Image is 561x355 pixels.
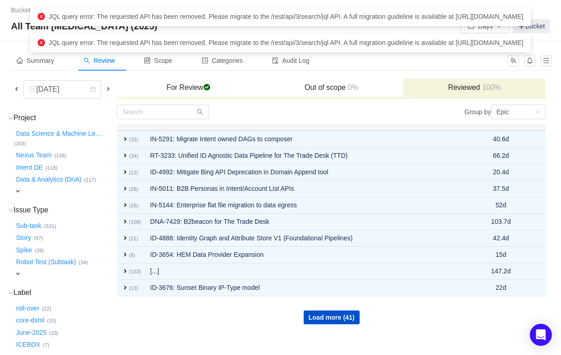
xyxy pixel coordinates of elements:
small: (26) [129,186,138,192]
small: (7) [43,342,50,348]
td: ID-3654: HEM Data Provider Expansion [145,247,472,263]
span: expand [122,267,129,275]
span: Summary [17,57,54,64]
a: Buckets [11,6,34,14]
td: IN-5144: Enterprise flat file migration to data egress [145,197,472,214]
span: checked [203,83,211,91]
small: (8) [129,252,135,258]
small: (133) [129,269,141,274]
small: (108) [129,219,141,225]
small: (117) [84,177,96,183]
span: expand [122,201,129,209]
small: (21) [129,236,138,241]
i: icon: audit [272,57,278,64]
span: JQL query error: The requested API has been removed. Please migrate to the /rest/api/3/search/jql... [49,39,523,46]
button: Nexus Team [14,148,55,163]
button: Data Science & Machine Le… [14,126,105,141]
small: (203) [14,141,26,146]
button: core-dsml [14,313,47,328]
button: icon: calendarDaysicon: down [461,19,509,33]
button: roll-over [14,301,42,316]
small: (118) [45,165,57,171]
i: icon: close-circle [38,13,45,20]
button: ICEBOX [14,338,43,352]
small: (531) [44,223,56,229]
div: Epic [496,105,509,119]
h3: For Review [122,83,256,92]
span: Review [83,57,115,64]
button: Intent DE [14,160,45,175]
span: expand [122,135,129,143]
td: [...] [145,263,472,280]
span: 100% [480,83,501,91]
h3: Reviewed [408,83,542,92]
small: (10) [49,330,58,336]
i: icon: home [17,57,23,64]
span: JQL query error: The requested API has been removed. Please migrate to the /rest/api/3/search/jql... [49,13,523,20]
td: 103.7d [487,214,516,230]
td: ID-3676: Sunset Binary IP-Type model [145,280,472,296]
i: icon: down [8,290,13,295]
i: icon: close-circle [38,39,45,46]
td: 66.2d [487,148,516,164]
div: [DATE] [29,81,68,98]
td: 37.5d [487,181,516,197]
i: icon: down [8,116,13,121]
h3: Out of scope [265,83,399,92]
button: Spike [14,243,35,257]
h3: Label [14,288,116,297]
div: Open Intercom Messenger [530,324,552,346]
td: ID-4888: Identity Graph and Attribute Store V1 (Foundational Pipelines) [145,230,472,247]
button: June-2025 [14,325,49,340]
i: icon: calendar [90,87,96,93]
span: expand [122,234,129,242]
small: (34) [129,153,138,159]
span: expand [122,284,129,291]
div: Group by [332,105,546,119]
span: expand [122,168,129,176]
small: (12) [129,170,138,175]
small: (32) [129,137,138,142]
button: Load more (41) [304,311,360,324]
span: expand [14,270,22,277]
input: Search [117,105,209,119]
button: Data & Analytics (DnA) [14,172,84,187]
td: IN-5011: B2B Personas in Intent/Account List APIs [145,181,472,197]
h3: Issue Type [14,205,116,215]
button: icon: team [508,55,519,67]
i: icon: search [83,57,90,64]
span: Audit Log [272,57,309,64]
a: Bucket [513,19,550,33]
span: expand [122,152,129,159]
td: 15d [487,247,516,263]
i: icon: profile [202,57,208,64]
td: 20.4d [487,164,516,181]
small: (22) [42,306,51,311]
td: 42.4d [487,230,516,247]
td: 52d [487,197,516,214]
button: Story [14,231,34,245]
span: expand [122,185,129,192]
td: ID-4992: Mitigate Bing API Deprecation in Domain Append tool [145,164,472,181]
small: (34) [78,260,88,265]
button: Robot Test (Subtask) [14,255,78,270]
small: (13) [129,285,138,291]
i: icon: control [144,57,150,64]
small: (138) [55,153,67,158]
i: icon: search [197,109,203,115]
td: 40.6d [487,131,516,148]
small: (97) [34,235,43,241]
td: RT-3233: Unified ID Agnostic Data Pipeline for The Trade Desk (TTD) [145,148,472,164]
small: (15) [47,318,56,323]
i: icon: down [8,208,13,213]
span: All Team [MEDICAL_DATA] (2025) [11,19,163,33]
td: 22d [487,280,516,296]
span: expand [122,251,129,258]
h3: Project [14,113,116,122]
small: (38) [35,248,44,253]
i: icon: down [535,109,540,116]
td: IN-5291: Migrate Intent owned DAGs to composer [145,131,472,148]
span: Categories [202,57,243,64]
span: expand [14,188,22,195]
button: icon: menu [541,55,552,67]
